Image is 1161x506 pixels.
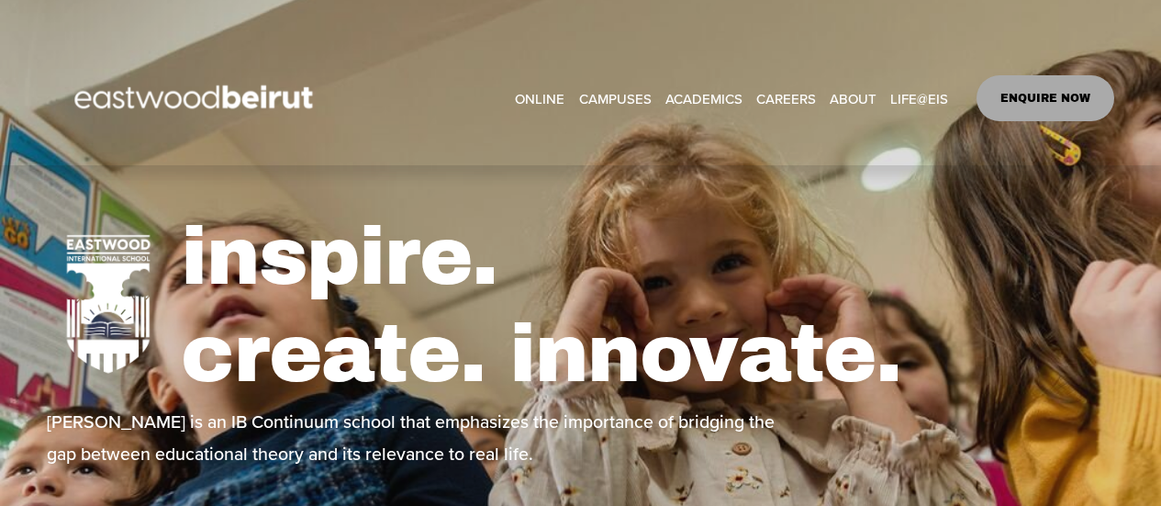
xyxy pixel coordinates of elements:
a: folder dropdown [890,84,948,112]
span: ABOUT [830,86,876,111]
span: CAMPUSES [579,86,652,111]
span: LIFE@EIS [890,86,948,111]
h1: inspire. create. innovate. [181,208,1114,402]
a: folder dropdown [579,84,652,112]
a: folder dropdown [830,84,876,112]
a: CAREERS [756,84,816,112]
a: ONLINE [515,84,564,112]
img: EastwoodIS Global Site [47,51,346,145]
p: [PERSON_NAME] is an IB Continuum school that emphasizes the importance of bridging the gap betwee... [47,406,800,471]
span: ACADEMICS [665,86,742,111]
a: folder dropdown [665,84,742,112]
a: ENQUIRE NOW [977,75,1115,121]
